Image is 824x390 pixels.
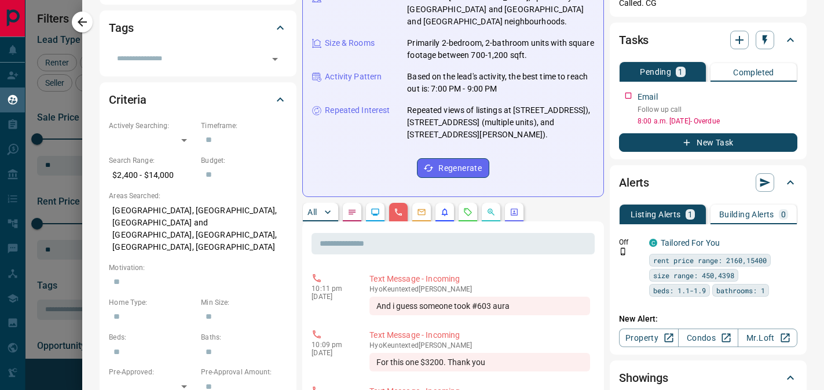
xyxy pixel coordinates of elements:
div: Alerts [619,169,797,196]
svg: Push Notification Only [619,247,627,256]
svg: Emails [417,207,426,217]
p: Beds: [109,332,195,342]
h2: Showings [619,369,668,387]
button: Regenerate [417,158,489,178]
p: Text Message - Incoming [369,329,590,341]
div: Criteria [109,86,287,114]
p: HyoKeun texted [PERSON_NAME] [369,285,590,293]
span: size range: 450,4398 [653,269,734,281]
p: New Alert: [619,313,797,325]
div: Tags [109,14,287,42]
svg: Notes [347,207,357,217]
span: rent price range: 2160,15400 [653,254,767,266]
p: Listing Alerts [631,210,681,218]
h2: Tasks [619,31,649,49]
div: condos.ca [649,239,657,247]
p: 8:00 a.m. [DATE] - Overdue [638,116,797,126]
p: Primarily 2-bedroom, 2-bathroom units with square footage between 700-1,200 sqft. [407,37,594,61]
p: Off [619,237,642,247]
p: Repeated views of listings at [STREET_ADDRESS]), [STREET_ADDRESS] (multiple units), and [STREET_A... [407,104,594,141]
p: Timeframe: [201,121,287,131]
p: Text Message - Incoming [369,273,590,285]
p: 1 [678,68,683,76]
h2: Alerts [619,173,649,192]
p: Actively Searching: [109,121,195,131]
p: [DATE] [312,293,352,301]
p: Search Range: [109,155,195,166]
p: 10:09 pm [312,341,352,349]
span: bathrooms: 1 [716,285,765,296]
div: Tasks [619,26,797,54]
div: And i guess someone took #603 aura [369,297,590,315]
h2: Criteria [109,90,147,109]
p: 10:11 pm [312,285,352,293]
p: [DATE] [312,349,352,357]
svg: Opportunities [486,207,496,217]
svg: Listing Alerts [440,207,449,217]
p: All [307,208,317,216]
p: Email [638,91,658,103]
button: New Task [619,133,797,152]
button: Open [267,51,283,67]
h2: Tags [109,19,133,37]
svg: Requests [463,207,473,217]
a: Property [619,329,679,347]
p: 1 [688,210,693,218]
p: Motivation: [109,263,287,273]
p: Pending [640,68,671,76]
p: Activity Pattern [325,71,382,83]
svg: Lead Browsing Activity [371,207,380,217]
a: Mr.Loft [738,329,797,347]
p: $2,400 - $14,000 [109,166,195,185]
a: Condos [678,329,738,347]
p: Areas Searched: [109,191,287,201]
p: Building Alerts [719,210,774,218]
p: Follow up call [638,104,797,115]
p: Baths: [201,332,287,342]
p: Pre-Approved: [109,367,195,377]
span: beds: 1.1-1.9 [653,285,706,296]
div: For this one $3200. Thank you [369,353,590,371]
p: Size & Rooms [325,37,375,49]
p: 0 [781,210,786,218]
p: HyoKeun texted [PERSON_NAME] [369,341,590,349]
p: Repeated Interest [325,104,390,116]
p: Completed [733,68,774,76]
a: Tailored For You [661,238,720,247]
p: Pre-Approval Amount: [201,367,287,377]
svg: Calls [394,207,403,217]
p: Budget: [201,155,287,166]
p: Based on the lead's activity, the best time to reach out is: 7:00 PM - 9:00 PM [407,71,594,95]
p: Home Type: [109,297,195,308]
p: Min Size: [201,297,287,308]
svg: Agent Actions [510,207,519,217]
p: [GEOGRAPHIC_DATA], [GEOGRAPHIC_DATA], [GEOGRAPHIC_DATA] and [GEOGRAPHIC_DATA], [GEOGRAPHIC_DATA],... [109,201,287,257]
